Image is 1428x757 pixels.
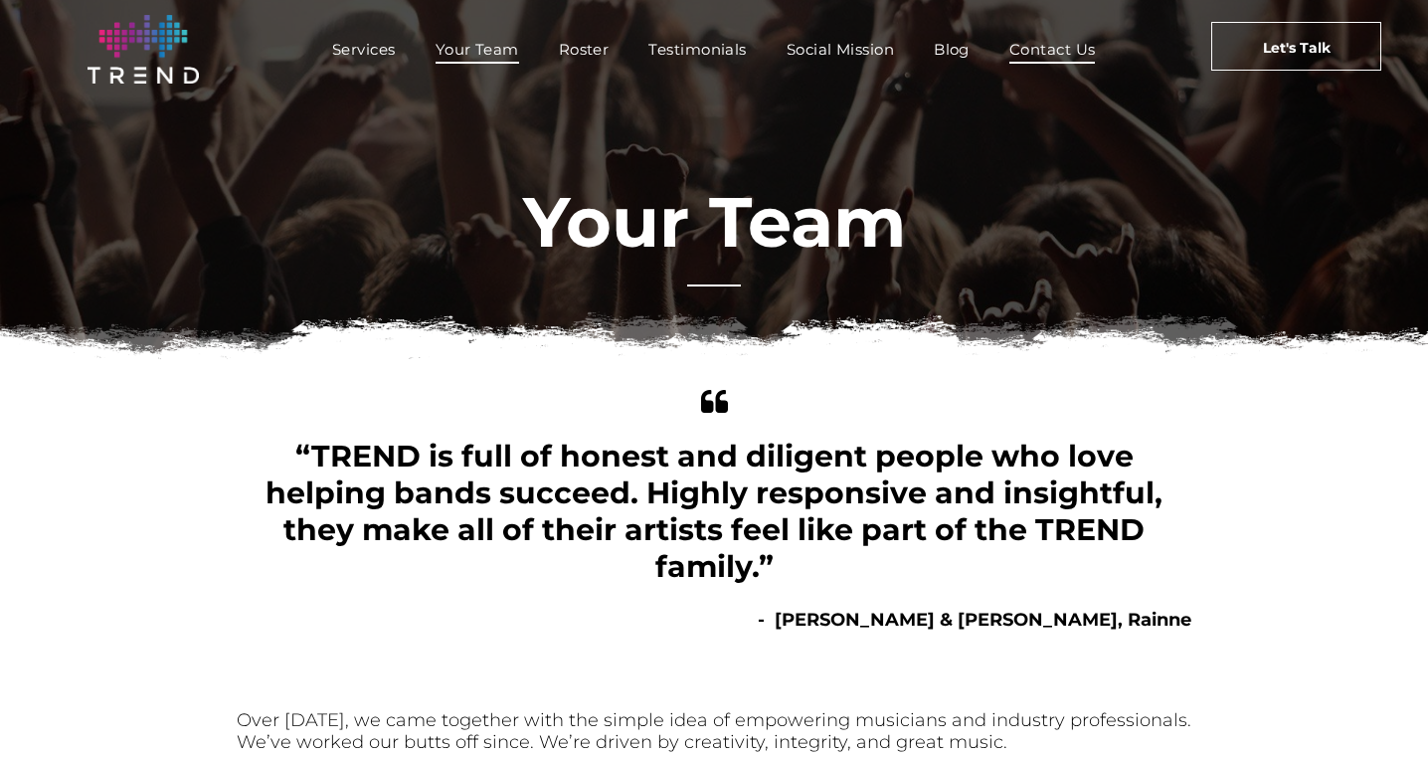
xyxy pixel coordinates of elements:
img: logo [88,15,199,84]
font: Your Team [523,179,906,265]
iframe: Chat Widget [1070,526,1428,757]
a: Services [312,35,416,64]
a: Roster [539,35,629,64]
a: Social Mission [767,35,914,64]
span: “TREND is full of honest and diligent people who love helping bands succeed. Highly responsive an... [266,438,1162,585]
a: Testimonials [628,35,766,64]
a: Blog [914,35,989,64]
span: Let's Talk [1263,23,1331,73]
font: Over [DATE], we came together with the simple idea of empowering musicians and industry professio... [237,709,1191,753]
a: Your Team [416,35,539,64]
a: Let's Talk [1211,22,1381,71]
a: Contact Us [989,35,1116,64]
b: - [PERSON_NAME] & [PERSON_NAME], Rainne [758,609,1191,631]
span: Contact Us [1009,35,1096,64]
